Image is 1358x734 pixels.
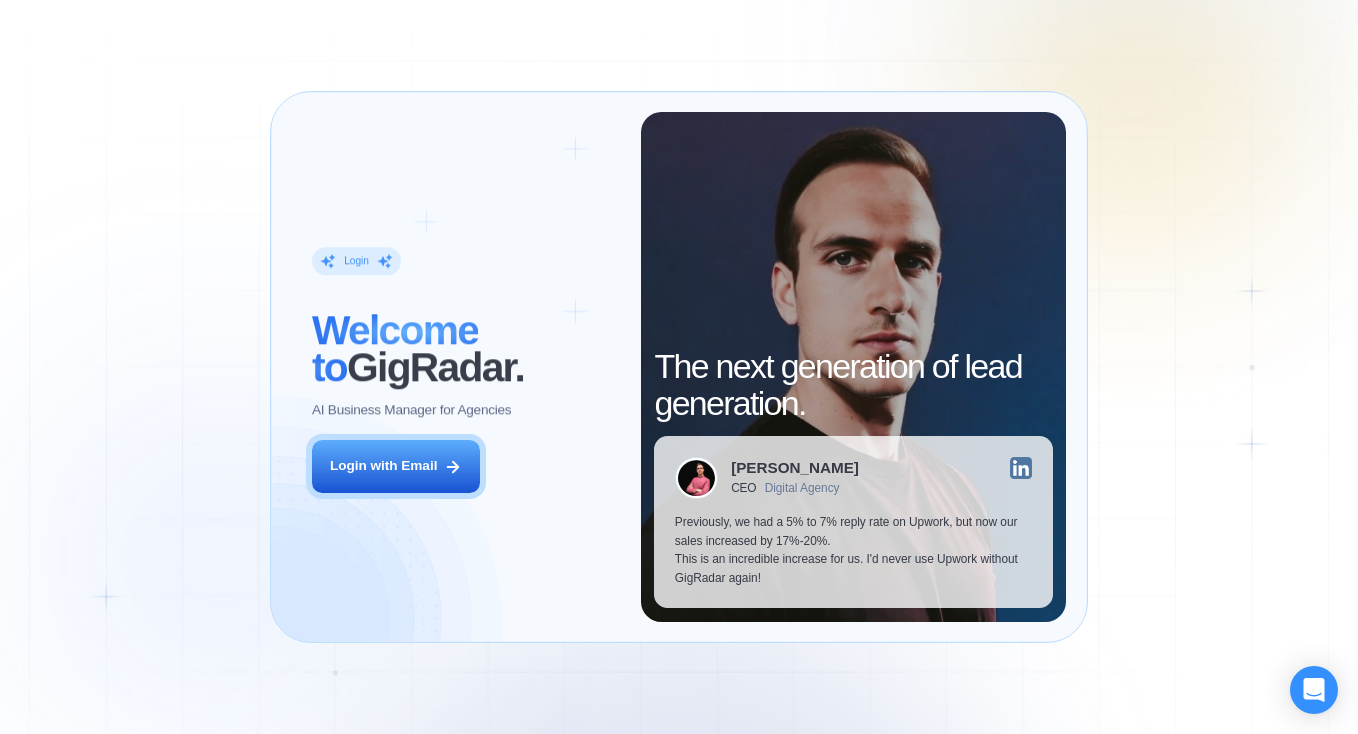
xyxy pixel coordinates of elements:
[330,457,437,476] div: Login with Email
[312,313,621,388] h2: ‍ GigRadar.
[312,401,511,420] p: AI Business Manager for Agencies
[344,254,369,268] div: Login
[731,460,859,475] div: [PERSON_NAME]
[1290,666,1338,714] div: Open Intercom Messenger
[654,348,1052,423] h2: The next generation of lead generation.
[312,308,478,391] span: Welcome to
[675,513,1033,588] p: Previously, we had a 5% to 7% reply rate on Upwork, but now our sales increased by 17%-20%. This ...
[731,482,756,496] div: CEO
[765,482,840,496] div: Digital Agency
[312,440,480,493] button: Login with Email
